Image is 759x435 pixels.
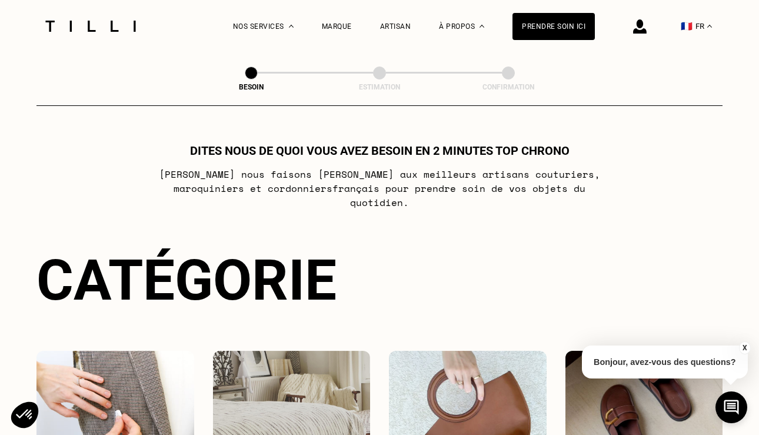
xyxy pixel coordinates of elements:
[192,83,310,91] div: Besoin
[707,25,712,28] img: menu déroulant
[582,346,748,378] p: Bonjour, avez-vous des questions?
[190,144,570,158] h1: Dites nous de quoi vous avez besoin en 2 minutes top chrono
[289,25,294,28] img: Menu déroulant
[633,19,647,34] img: icône connexion
[450,83,567,91] div: Confirmation
[380,22,411,31] a: Artisan
[36,247,723,313] div: Catégorie
[512,13,595,40] a: Prendre soin ici
[41,21,140,32] img: Logo du service de couturière Tilli
[738,341,750,354] button: X
[681,21,693,32] span: 🇫🇷
[321,83,438,91] div: Estimation
[480,25,484,28] img: Menu déroulant à propos
[147,167,613,210] p: [PERSON_NAME] nous faisons [PERSON_NAME] aux meilleurs artisans couturiers , maroquiniers et cord...
[322,22,352,31] a: Marque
